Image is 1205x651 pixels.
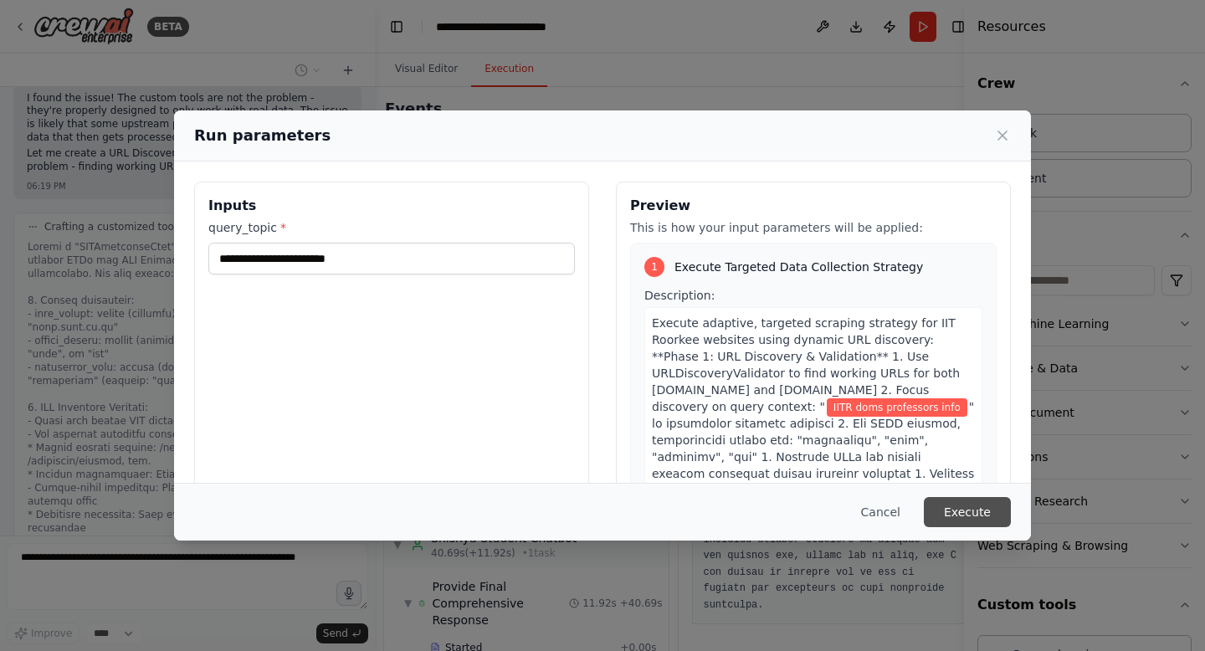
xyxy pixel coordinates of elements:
[924,497,1011,527] button: Execute
[644,257,664,277] div: 1
[630,196,997,216] h3: Preview
[848,497,914,527] button: Cancel
[827,398,967,417] span: Variable: query_topic
[208,196,575,216] h3: Inputs
[630,219,997,236] p: This is how your input parameters will be applied:
[208,219,575,236] label: query_topic
[674,259,923,275] span: Execute Targeted Data Collection Strategy
[644,289,715,302] span: Description:
[194,124,331,147] h2: Run parameters
[652,316,960,413] span: Execute adaptive, targeted scraping strategy for IIT Roorkee websites using dynamic URL discovery...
